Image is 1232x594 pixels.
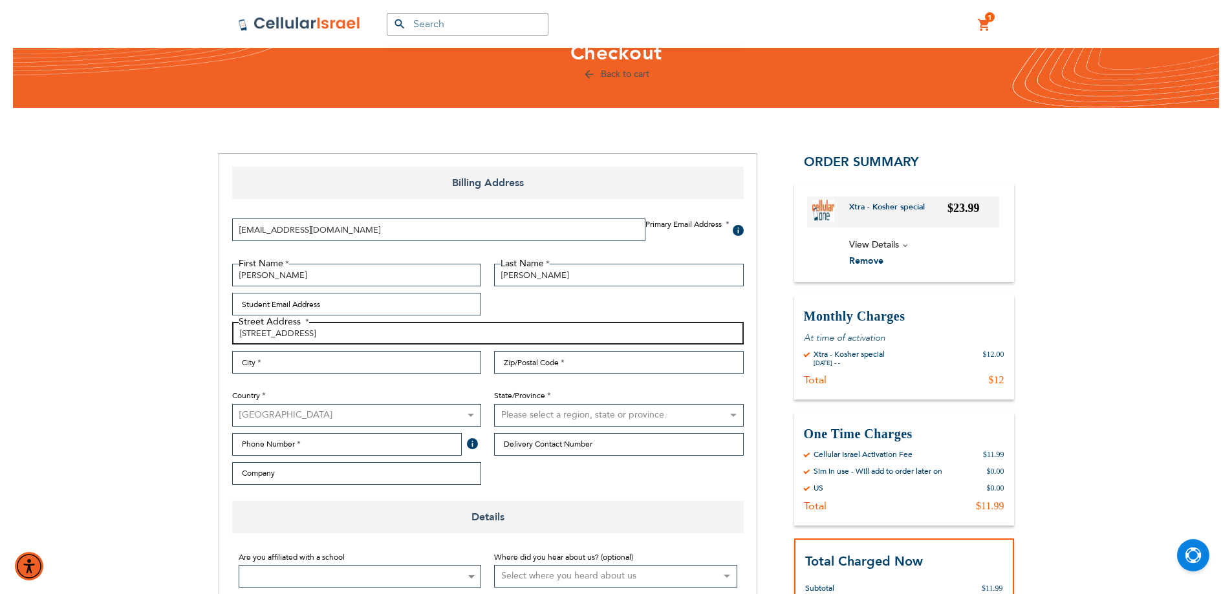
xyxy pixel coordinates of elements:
div: Total [804,500,827,513]
h3: Monthly Charges [804,308,1004,325]
div: $11.99 [983,449,1004,460]
a: 1 [977,17,991,33]
span: Billing Address [232,167,744,199]
span: $23.99 [947,202,980,215]
span: Primary Email Address [645,219,722,229]
div: $0.00 [987,466,1004,476]
div: Accessibility Menu [15,552,43,580]
input: Search [387,13,548,36]
span: Details [232,501,744,533]
div: $12.00 [983,349,1004,367]
strong: Total Charged Now [805,553,923,570]
div: Total [804,374,827,387]
div: Sim in use - Will add to order later on [814,466,942,476]
a: Back to cart [583,68,649,80]
span: $11.99 [982,584,1003,593]
span: Are you affiliated with a school [239,552,345,562]
div: Xtra - Kosher special [814,349,885,359]
img: Xtra - Kosher special [812,200,834,222]
div: [DATE] - - [814,359,885,367]
div: $0.00 [987,483,1004,493]
div: $11.99 [976,500,1004,513]
div: $12 [989,374,1004,387]
p: At time of activation [804,332,1004,344]
span: 1 [988,12,992,23]
span: Order Summary [804,153,919,171]
div: US [814,483,823,493]
div: Cellular Israel Activation Fee [814,449,913,460]
span: Checkout [570,39,662,67]
span: Remove [849,255,883,267]
h3: One Time Charges [804,425,1004,443]
img: Cellular Israel Logo [238,16,361,32]
span: Where did you hear about us? (optional) [494,552,633,562]
a: Xtra - Kosher special [849,202,935,222]
span: View Details [849,239,899,251]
